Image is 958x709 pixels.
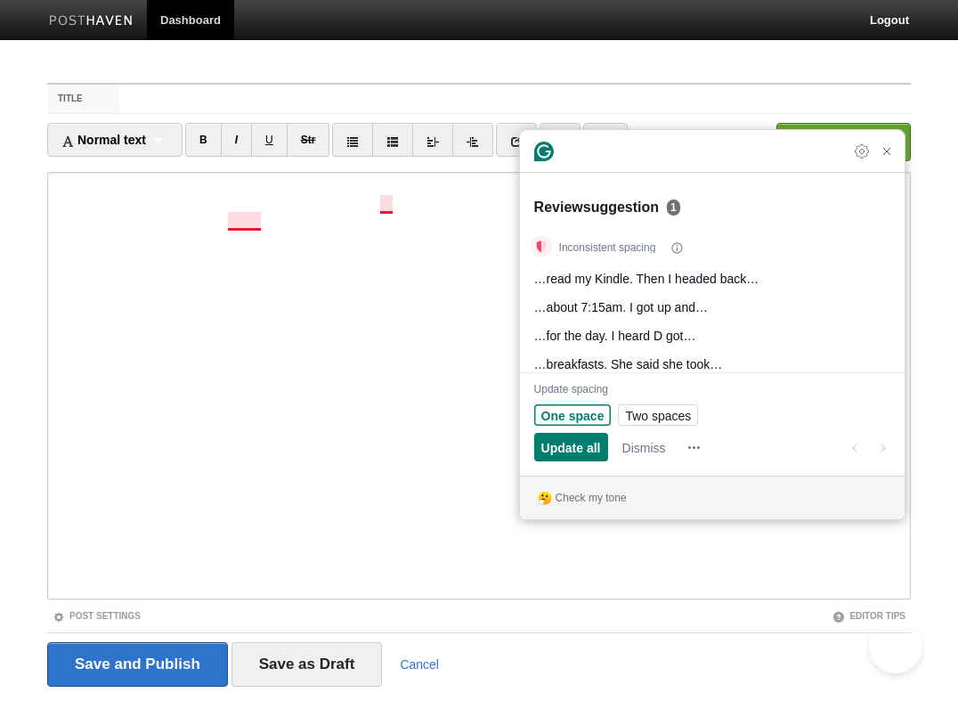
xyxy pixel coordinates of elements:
[287,123,330,157] a: Str
[61,133,146,147] span: Normal text
[583,123,627,157] a: </>
[47,85,119,113] label: Title
[47,642,228,687] input: Save and Publish
[231,642,383,687] input: Save as Draft
[400,657,439,672] a: Cancel
[301,134,316,146] del: Str
[221,123,252,157] a: I
[53,611,141,621] a: Post Settings
[185,123,222,157] a: B
[49,15,134,29] img: Posthaven-bar
[869,620,922,673] iframe: Help Scout Beacon - Open
[251,123,288,157] a: U
[832,611,905,621] a: Editor Tips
